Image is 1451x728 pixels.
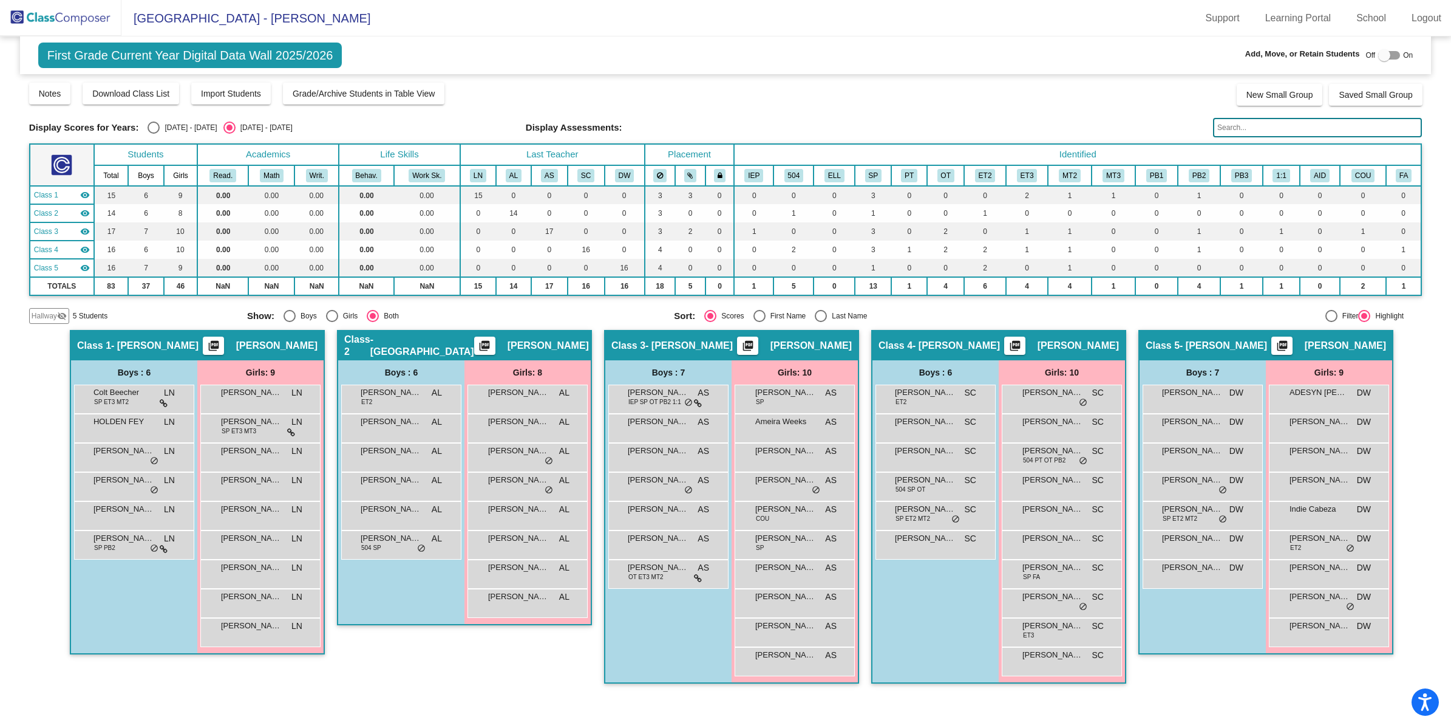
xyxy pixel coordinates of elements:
[1300,165,1340,186] th: Shared Aide Support
[675,277,705,295] td: 5
[206,340,220,357] mat-icon: picture_as_pdf
[1178,222,1220,241] td: 1
[937,169,954,182] button: OT
[773,165,814,186] th: 504 Plan
[773,259,814,277] td: 0
[734,204,773,222] td: 0
[531,165,568,186] th: Ashley Sickler
[824,169,844,182] button: ELL
[1006,241,1048,259] td: 1
[901,169,917,182] button: PT
[927,165,964,186] th: Occupational Therapy
[128,222,164,241] td: 7
[164,204,197,222] td: 8
[1178,204,1220,222] td: 0
[645,165,676,186] th: Keep away students
[34,190,58,201] span: Class 1
[1246,90,1313,100] span: New Small Group
[927,186,964,204] td: 0
[1135,204,1178,222] td: 0
[1135,259,1178,277] td: 0
[531,186,568,204] td: 0
[1092,186,1135,204] td: 1
[773,277,814,295] td: 5
[1329,84,1422,106] button: Saved Small Group
[891,165,927,186] th: Physical Therapy
[160,122,217,133] div: [DATE] - [DATE]
[80,263,90,273] mat-icon: visibility
[964,186,1006,204] td: 0
[496,277,531,295] td: 14
[121,9,370,28] span: [GEOGRAPHIC_DATA] - [PERSON_NAME]
[477,340,492,357] mat-icon: picture_as_pdf
[1007,340,1022,357] mat-icon: picture_as_pdf
[128,204,164,222] td: 6
[675,186,705,204] td: 3
[605,222,645,241] td: 0
[1396,169,1412,182] button: FA
[1103,169,1124,182] button: MT3
[865,169,882,182] button: SP
[1048,186,1092,204] td: 1
[94,204,129,222] td: 14
[248,204,294,222] td: 0.00
[568,186,605,204] td: 0
[339,186,394,204] td: 0.00
[496,259,531,277] td: 0
[197,186,248,204] td: 0.00
[1310,169,1330,182] button: AID
[1178,186,1220,204] td: 1
[1300,241,1340,259] td: 0
[675,222,705,241] td: 2
[248,186,294,204] td: 0.00
[531,259,568,277] td: 0
[94,165,129,186] th: Total
[605,241,645,259] td: 0
[568,277,605,295] td: 16
[460,165,496,186] th: Lori Nolan
[734,144,1421,165] th: Identified
[80,190,90,200] mat-icon: visibility
[260,169,283,182] button: Math
[248,259,294,277] td: 0.00
[541,169,558,182] button: AS
[964,259,1006,277] td: 2
[460,241,496,259] td: 0
[1339,90,1412,100] span: Saved Small Group
[1135,186,1178,204] td: 0
[164,277,197,295] td: 46
[675,204,705,222] td: 0
[1256,9,1341,28] a: Learning Portal
[1178,241,1220,259] td: 1
[964,241,1006,259] td: 2
[927,222,964,241] td: 2
[29,83,71,105] button: Notes
[339,204,394,222] td: 0.00
[645,259,676,277] td: 4
[191,83,271,105] button: Import Students
[1092,241,1135,259] td: 0
[964,165,1006,186] th: RTI Tier 2 ELA Services
[460,277,496,295] td: 15
[531,222,568,241] td: 17
[496,204,531,222] td: 14
[1059,169,1081,182] button: MT2
[615,169,634,182] button: DW
[80,227,90,236] mat-icon: visibility
[1386,186,1421,204] td: 0
[30,259,94,277] td: Debra Wheelock - Wheelock
[1340,186,1386,204] td: 0
[891,277,927,295] td: 1
[460,186,496,204] td: 15
[568,204,605,222] td: 0
[496,222,531,241] td: 0
[128,277,164,295] td: 37
[891,241,927,259] td: 1
[1340,165,1386,186] th: Receives Counseling
[1146,169,1167,182] button: PB1
[30,186,94,204] td: Lori Nolan - Nolan
[83,83,179,105] button: Download Class List
[1213,118,1422,137] input: Search...
[293,89,435,98] span: Grade/Archive Students in Table View
[645,241,676,259] td: 4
